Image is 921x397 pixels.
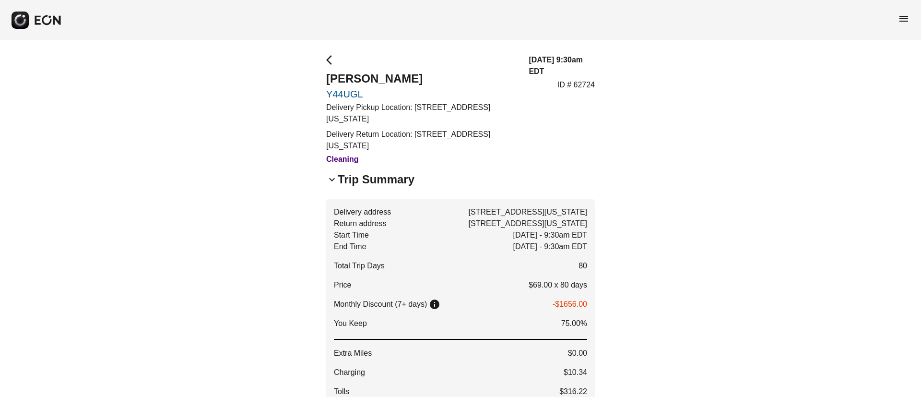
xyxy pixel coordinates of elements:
[334,260,385,272] span: Total Trip Days
[338,172,414,187] h2: Trip Summary
[326,102,517,125] p: Delivery Pickup Location: [STREET_ADDRESS][US_STATE]
[326,174,338,185] span: keyboard_arrow_down
[334,318,367,329] span: You Keep
[334,218,386,229] span: Return address
[334,348,372,359] span: Extra Miles
[334,279,351,291] p: Price
[513,229,587,241] span: [DATE] - 9:30am EDT
[469,218,587,229] span: [STREET_ADDRESS][US_STATE]
[568,348,587,359] span: $0.00
[553,299,587,310] p: -$1656.00
[334,241,366,253] span: End Time
[326,154,517,165] h3: Cleaning
[579,260,587,272] span: 80
[334,206,391,218] span: Delivery address
[513,241,587,253] span: [DATE] - 9:30am EDT
[334,299,427,310] p: Monthly Discount (7+ days)
[561,318,587,329] span: 75.00%
[334,229,369,241] span: Start Time
[326,71,517,86] h2: [PERSON_NAME]
[469,206,587,218] span: [STREET_ADDRESS][US_STATE]
[529,54,595,77] h3: [DATE] 9:30am EDT
[326,54,338,66] span: arrow_back_ios
[326,88,517,100] a: Y44UGL
[334,367,365,378] span: Charging
[898,13,909,24] span: menu
[326,129,517,152] p: Delivery Return Location: [STREET_ADDRESS][US_STATE]
[564,367,587,378] span: $10.34
[557,79,595,91] p: ID # 62724
[429,299,440,310] span: info
[529,279,587,291] p: $69.00 x 80 days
